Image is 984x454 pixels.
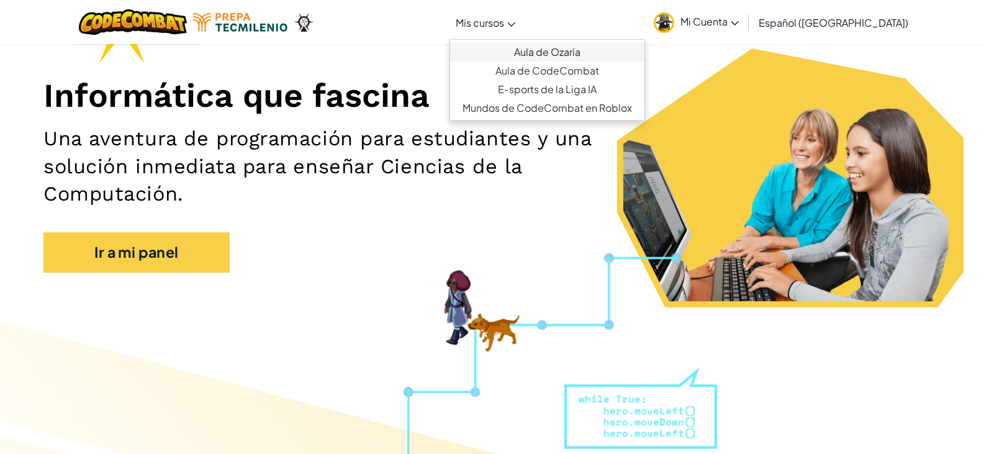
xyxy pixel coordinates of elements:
a: Mi Cuenta [648,2,745,42]
a: Ir a mi panel [43,232,230,273]
img: Ozaria [294,13,314,32]
a: Aula de CodeCombat [450,61,644,80]
img: CodeCombat logo [79,9,187,35]
a: Mis cursos [449,6,521,39]
h2: Una aventura de programación para estudiantes y una solución inmediata para enseñar Ciencias de l... [43,125,644,207]
span: Mi Cuenta [680,15,739,28]
img: Tecmilenio logo [193,13,287,32]
img: avatar [654,12,674,33]
a: E-sports de la Liga IA [450,80,644,99]
a: Español ([GEOGRAPHIC_DATA]) [752,6,914,39]
a: Mundos de CodeCombat en Roblox [450,99,644,117]
span: Español ([GEOGRAPHIC_DATA]) [759,16,908,29]
h1: Informática que fascina [43,76,941,116]
a: Aula de Ozaria [450,43,644,61]
span: Mis cursos [456,16,504,29]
